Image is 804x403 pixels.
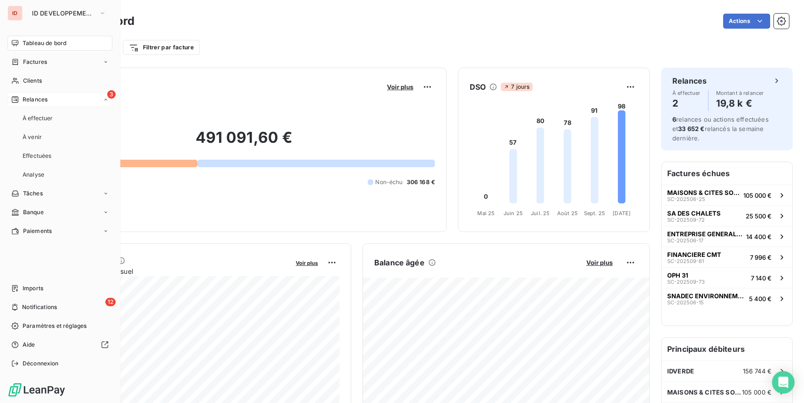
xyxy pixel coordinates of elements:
h6: Factures échues [662,162,792,185]
span: 6 [672,116,676,123]
span: SNADEC ENVIRONNEMENT SOCIETE NATIONALE DE [MEDICAL_DATA] [667,292,745,300]
button: Filtrer par facture [123,40,200,55]
span: À effectuer [672,90,701,96]
button: Voir plus [583,258,615,267]
span: SC-202509-81 [667,258,704,264]
span: Tâches [23,189,43,198]
h6: Relances [672,75,707,86]
span: Paiements [23,227,52,235]
tspan: Juin 25 [504,210,523,217]
a: Aide [8,337,112,352]
span: ENTREPRISE GENERALE [PERSON_NAME] [667,230,742,238]
span: 25 500 € [746,212,772,220]
h4: 19,8 k € [716,96,764,111]
span: 5 400 € [749,295,772,302]
button: FINANCIERE CMTSC-202509-817 996 € [662,247,792,267]
span: MAISONS & CITES SOCIETE ANONYME D'HLM [667,388,742,396]
span: 12 [105,298,116,306]
h4: 2 [672,96,701,111]
tspan: Juil. 25 [531,210,550,217]
span: Banque [23,208,44,217]
span: À effectuer [23,114,53,123]
span: 7 996 € [750,254,772,261]
span: Relances [23,95,47,104]
tspan: Mai 25 [477,210,495,217]
button: ENTREPRISE GENERALE [PERSON_NAME]SC-202506-1714 400 € [662,226,792,247]
span: FINANCIERE CMT [667,251,721,258]
span: 7 140 € [751,274,772,282]
span: Factures [23,58,47,66]
span: Paramètres et réglages [23,322,87,330]
button: Voir plus [293,258,321,267]
span: IDVERDE [667,367,694,375]
span: Voir plus [296,260,318,266]
button: OPH 31SC-202509-737 140 € [662,267,792,288]
tspan: [DATE] [613,210,631,217]
span: 7 jours [501,83,532,91]
span: 33 652 € [678,125,704,132]
h2: 491 091,60 € [53,128,435,156]
span: À venir [23,133,42,141]
span: relances ou actions effectuées et relancés la semaine dernière. [672,116,769,142]
button: SA DES CHALETSSC-202509-7225 500 € [662,205,792,226]
span: Imports [23,284,43,293]
span: ID DEVELOPPEMENT PL [32,9,95,17]
span: Voir plus [586,259,613,266]
h6: DSO [470,81,486,93]
span: SC-202506-15 [667,300,704,305]
button: Actions [723,14,770,29]
span: MAISONS & CITES SOCIETE ANONYME D'HLM [667,189,740,196]
span: Tableau de bord [23,39,66,47]
span: Non-échu [375,178,402,186]
tspan: Août 25 [557,210,578,217]
span: 156 744 € [743,367,772,375]
h6: Principaux débiteurs [662,338,792,360]
span: OPH 31 [667,271,688,279]
span: Voir plus [387,83,413,91]
div: Open Intercom Messenger [772,371,795,394]
span: 105 000 € [743,192,772,199]
span: SC-202509-73 [667,279,705,285]
button: SNADEC ENVIRONNEMENT SOCIETE NATIONALE DE [MEDICAL_DATA]SC-202506-155 400 € [662,288,792,309]
span: Chiffre d'affaires mensuel [53,266,289,276]
span: 14 400 € [746,233,772,240]
span: 105 000 € [742,388,772,396]
span: Aide [23,341,35,349]
span: 3 [107,90,116,99]
span: 306 168 € [407,178,435,186]
span: SC-202506-17 [667,238,703,243]
span: Analyse [23,170,44,179]
span: Montant à relancer [716,90,764,96]
span: Notifications [22,303,57,311]
tspan: Sept. 25 [584,210,605,217]
span: Clients [23,77,42,85]
span: SC-202509-72 [667,217,705,223]
span: SA DES CHALETS [667,209,721,217]
span: Effectuées [23,152,52,160]
img: Logo LeanPay [8,382,66,397]
h6: Balance âgée [374,257,425,268]
span: Déconnexion [23,359,59,368]
button: Voir plus [384,83,416,91]
span: SC-202506-25 [667,196,705,202]
button: MAISONS & CITES SOCIETE ANONYME D'HLMSC-202506-25105 000 € [662,185,792,205]
div: ID [8,6,23,21]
